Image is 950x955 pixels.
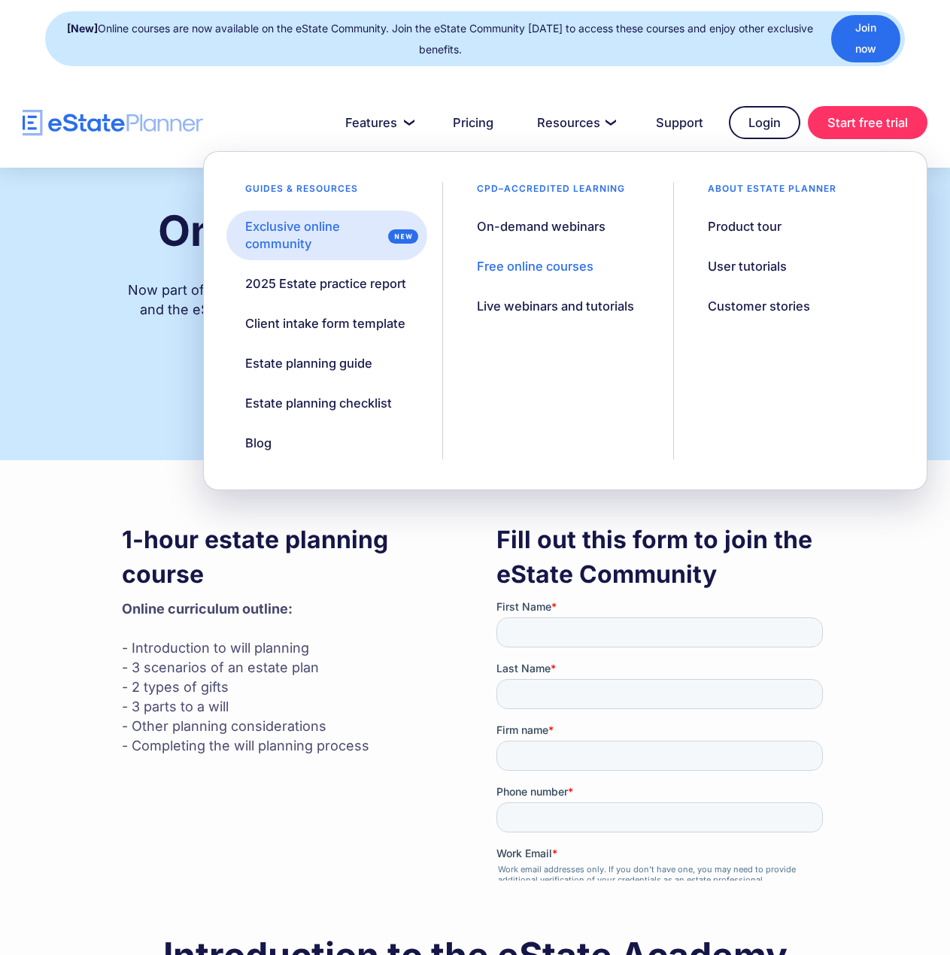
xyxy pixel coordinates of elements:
[245,315,405,332] div: Client intake form template
[496,523,829,592] h3: Fill out this form to join the eState Community
[689,211,800,243] a: Product tour
[708,258,787,275] div: User tutorials
[477,218,606,235] div: On-demand webinars
[122,601,293,617] strong: Online curriculum outline: ‍
[477,298,634,315] div: Live webinars and tutorials
[831,15,900,62] a: Join now
[226,182,377,203] div: Guides & resources
[729,106,800,139] a: Login
[458,211,624,243] a: On-demand webinars
[226,268,425,300] a: 2025 Estate practice report
[60,18,820,60] div: Online courses are now available on the eState Community. Join the eState Community [DATE] to acc...
[245,218,381,253] div: Exclusive online community
[245,395,392,412] div: Estate planning checklist
[808,106,927,139] a: Start free trial
[477,258,593,275] div: Free online courses
[23,110,203,136] a: home
[226,347,391,380] a: Estate planning guide
[226,427,290,459] a: Blog
[245,275,406,293] div: 2025 Estate practice report
[122,523,454,592] h3: 1-hour estate planning course
[689,290,829,323] a: Customer stories
[122,265,829,339] div: Now part of the platform, our online courses include the fundamentals of estate planning and the ...
[245,435,272,452] div: Blog
[638,108,721,138] a: Support
[226,211,426,260] a: Exclusive online community
[226,387,411,420] a: Estate planning checklist
[327,108,427,138] a: Features
[708,298,810,315] div: Customer stories
[458,290,653,323] a: Live webinars and tutorials
[435,108,511,138] a: Pricing
[158,208,793,254] h1: Online estate planning courses
[67,22,98,35] strong: [New]
[519,108,630,138] a: Resources
[689,182,855,203] div: About estate planner
[458,250,612,283] a: Free online courses
[496,599,829,881] iframe: Form 0
[708,218,782,235] div: Product tour
[458,182,644,203] div: CPD–accredited learning
[689,250,806,283] a: User tutorials
[226,308,424,340] a: Client intake form template
[245,355,372,372] div: Estate planning guide
[122,599,454,756] p: - Introduction to will planning - 3 scenarios of an estate plan - 2 types of gifts - 3 parts to a...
